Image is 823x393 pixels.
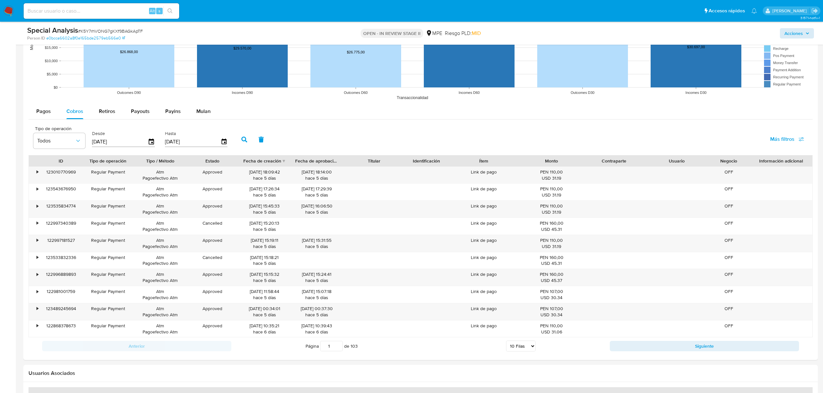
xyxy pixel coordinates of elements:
[24,7,179,15] input: Buscar usuario o caso...
[800,15,820,20] span: 3.157.1-hotfix-1
[150,8,155,14] span: Alt
[780,28,814,39] button: Acciones
[27,35,45,41] b: Person ID
[46,35,125,41] a: e0bcca6602a8f0e165bde2579eb566e0
[784,28,803,39] span: Acciones
[361,29,423,38] p: OPEN - IN REVIEW STAGE II
[709,7,745,14] span: Accesos rápidos
[163,6,177,16] button: search-icon
[158,8,160,14] span: s
[772,8,809,14] p: agustin.duran@mercadolibre.com
[811,7,818,14] a: Salir
[78,28,143,34] span: # K5Y7rhVONG7gKXf9BAGkApTF
[27,25,78,35] b: Special Analysis
[751,8,757,14] a: Notificaciones
[472,29,481,37] span: MID
[29,370,813,376] h2: Usuarios Asociados
[426,30,442,37] div: MPE
[445,30,481,37] span: Riesgo PLD:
